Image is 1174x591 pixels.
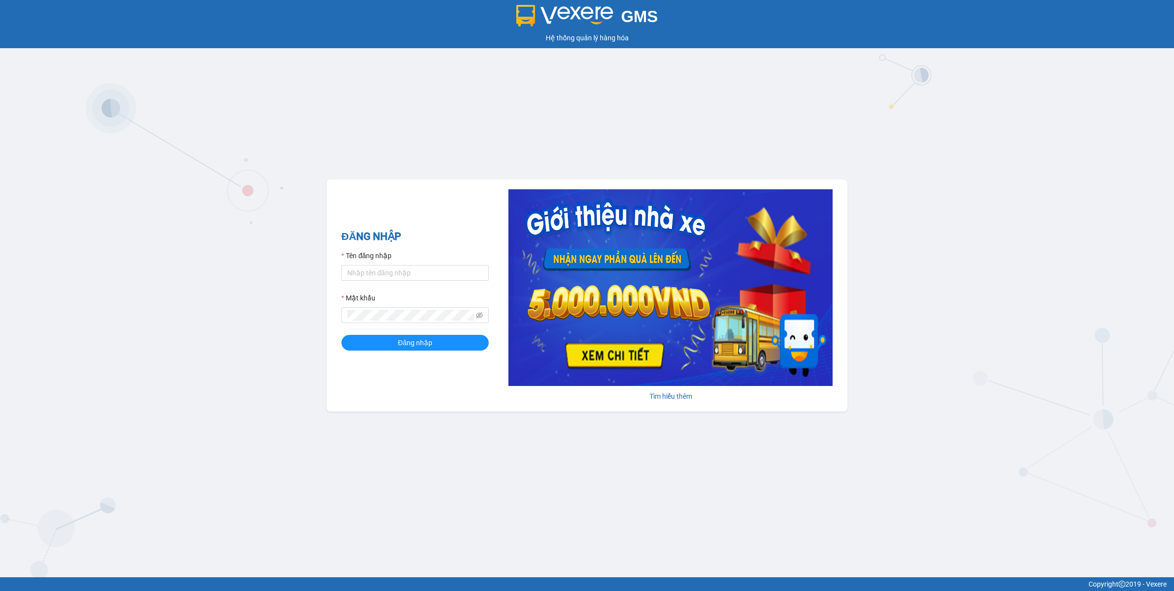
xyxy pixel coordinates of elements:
[508,391,833,402] div: Tìm hiểu thêm
[516,15,658,23] a: GMS
[1118,581,1125,588] span: copyright
[341,335,489,351] button: Đăng nhập
[2,32,1172,43] div: Hệ thống quản lý hàng hóa
[341,229,489,245] h2: ĐĂNG NHẬP
[516,5,614,27] img: logo 2
[341,265,489,281] input: Tên đăng nhập
[341,293,375,303] label: Mật khẩu
[476,312,483,319] span: eye-invisible
[398,337,432,348] span: Đăng nhập
[341,250,391,261] label: Tên đăng nhập
[347,310,474,321] input: Mật khẩu
[621,7,658,26] span: GMS
[508,189,833,386] img: banner-0
[7,579,1167,590] div: Copyright 2019 - Vexere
